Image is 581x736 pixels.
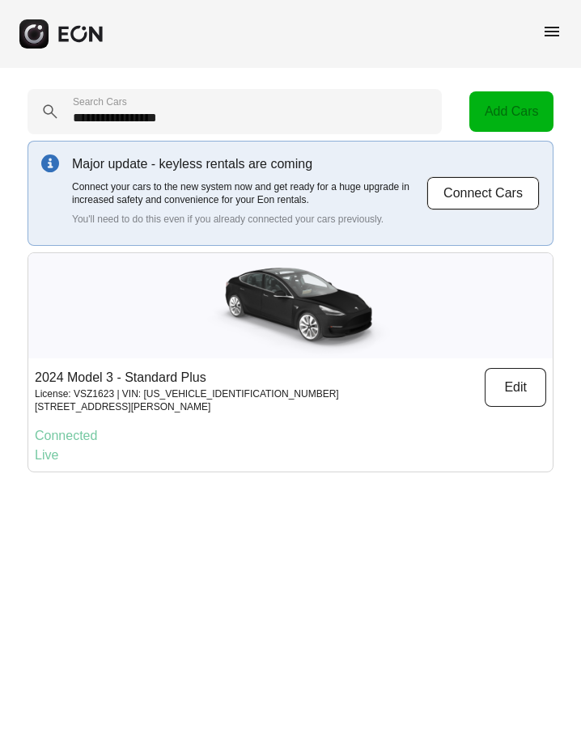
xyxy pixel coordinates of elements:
[72,180,426,206] p: Connect your cars to the new system now and get ready for a huge upgrade in increased safety and ...
[485,368,546,407] button: Edit
[542,22,562,41] span: menu
[35,400,339,413] p: [STREET_ADDRESS][PERSON_NAME]
[185,253,396,358] img: car
[35,387,339,400] p: License: VSZ1623 | VIN: [US_VEHICLE_IDENTIFICATION_NUMBER]
[73,95,127,108] label: Search Cars
[72,213,426,226] p: You'll need to do this even if you already connected your cars previously.
[426,176,540,210] button: Connect Cars
[72,154,426,174] p: Major update - keyless rentals are coming
[41,154,59,172] img: info
[35,368,339,387] p: 2024 Model 3 - Standard Plus
[35,426,546,446] p: Connected
[35,446,546,465] p: Live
